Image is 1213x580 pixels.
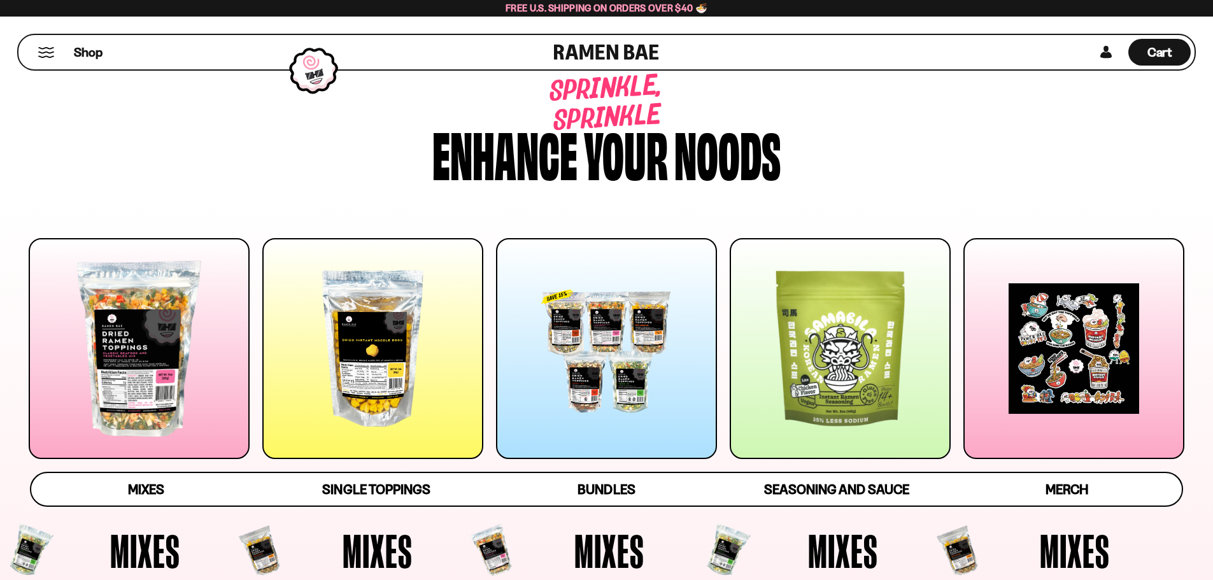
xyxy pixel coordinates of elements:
span: Bundles [578,481,635,497]
a: Merch [952,473,1182,506]
div: Enhance [432,122,578,183]
span: Merch [1046,481,1088,497]
span: Mixes [343,527,413,574]
span: Shop [74,44,103,61]
a: Shop [74,39,103,66]
span: Cart [1147,45,1172,60]
a: Mixes [31,473,261,506]
span: Single Toppings [322,481,430,497]
span: Mixes [574,527,644,574]
button: Mobile Menu Trigger [38,47,55,58]
div: noods [674,122,781,183]
div: your [584,122,668,183]
span: Mixes [128,481,164,497]
a: Cart [1128,35,1191,69]
span: Mixes [1040,527,1110,574]
a: Single Toppings [261,473,491,506]
span: Seasoning and Sauce [764,481,909,497]
a: Bundles [492,473,721,506]
span: Mixes [110,527,180,574]
span: Mixes [808,527,878,574]
a: Seasoning and Sauce [721,473,951,506]
span: Free U.S. Shipping on Orders over $40 🍜 [506,2,707,14]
